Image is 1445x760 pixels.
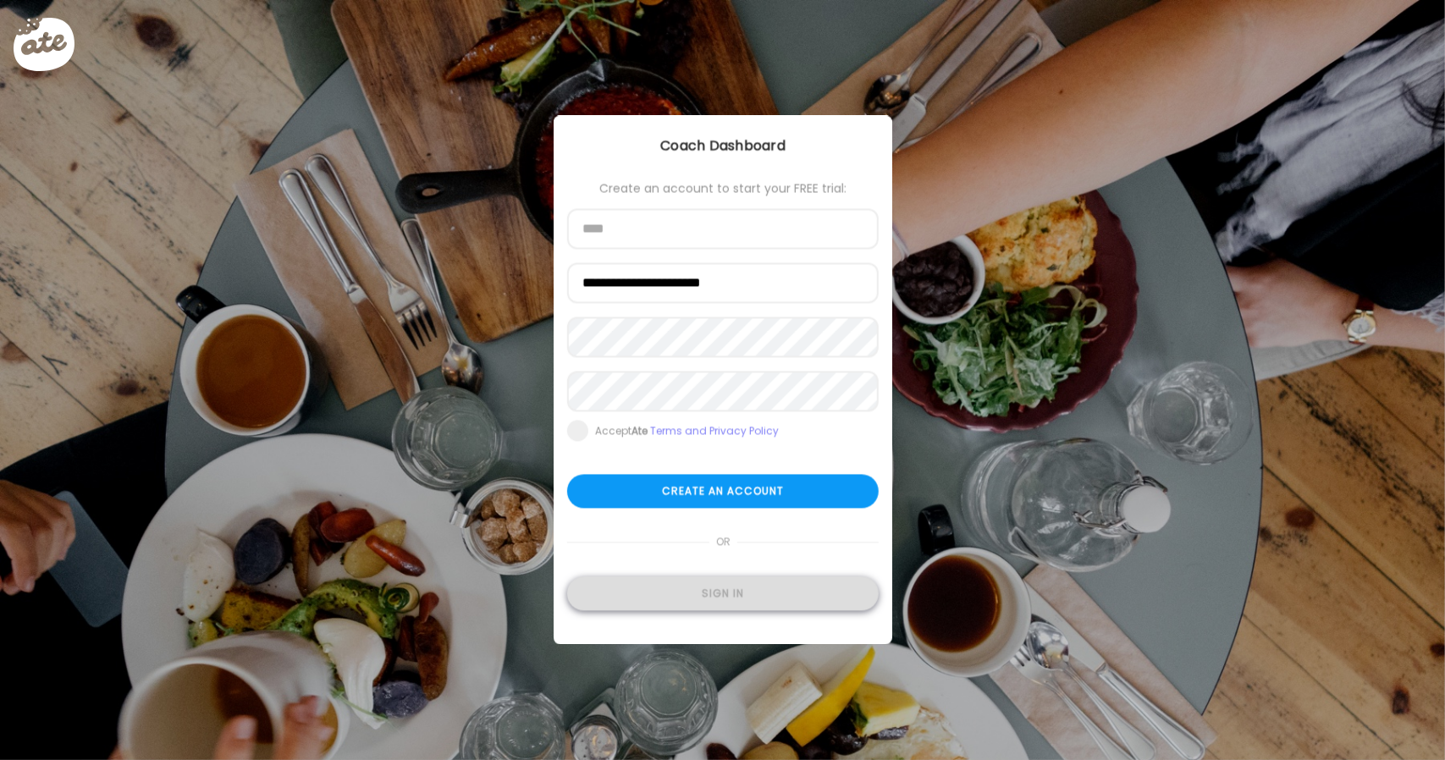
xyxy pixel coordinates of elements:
div: Sign in [567,577,879,611]
a: Terms and Privacy Policy [650,424,779,438]
div: Coach Dashboard [554,136,892,157]
div: Create an account to start your FREE trial: [567,182,879,196]
div: Create an account [567,475,879,509]
b: Ate [631,424,648,438]
span: or [709,526,736,559]
div: Accept [595,425,779,438]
